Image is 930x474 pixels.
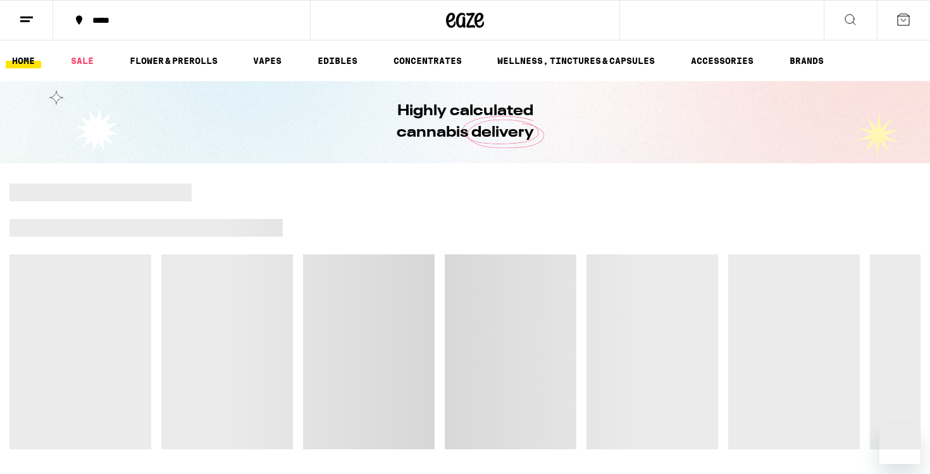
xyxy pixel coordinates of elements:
a: BRANDS [783,53,830,68]
a: ACCESSORIES [685,53,760,68]
a: HOME [6,53,41,68]
a: EDIBLES [311,53,364,68]
h1: Highly calculated cannabis delivery [361,101,569,144]
a: VAPES [247,53,288,68]
a: WELLNESS, TINCTURES & CAPSULES [491,53,661,68]
iframe: Button to launch messaging window [879,423,920,464]
a: FLOWER & PREROLLS [123,53,224,68]
a: SALE [65,53,100,68]
a: CONCENTRATES [387,53,468,68]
